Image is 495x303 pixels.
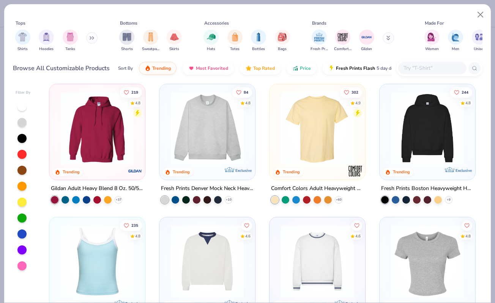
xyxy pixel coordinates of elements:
button: Like [450,87,472,97]
span: + 10 [226,198,232,202]
div: Tops [16,20,25,27]
img: 91acfc32-fd48-4d6b-bdad-a4c1a30ac3fc [387,92,468,165]
img: aa15adeb-cc10-480b-b531-6e6e449d5067 [387,225,468,298]
img: b6dde052-8961-424d-8094-bd09ce92eca4 [357,225,438,298]
button: Like [232,87,252,97]
img: Bags Image [278,33,286,41]
button: filter button [311,30,328,52]
div: Bottoms [120,20,137,27]
span: Skirts [169,46,179,52]
button: filter button [424,30,440,52]
span: 84 [244,90,248,94]
button: filter button [334,30,352,52]
img: e55d29c3-c55d-459c-bfd9-9b1c499ab3c6 [357,92,438,165]
span: 235 [132,223,139,227]
img: most_fav.gif [188,65,194,71]
img: Totes Image [231,33,239,41]
button: filter button [142,30,159,52]
div: 4.8 [465,233,471,239]
div: 4.9 [355,100,361,106]
img: Hoodies Image [42,33,50,41]
button: Like [120,87,142,97]
div: Browse All Customizable Products [13,64,110,73]
button: filter button [39,30,54,52]
img: Comfort Colors logo [348,163,363,179]
div: 4.6 [245,233,251,239]
img: Tanks Image [66,33,74,41]
img: flash.gif [328,65,334,71]
button: filter button [448,30,463,52]
div: 4.6 [355,233,361,239]
div: filter for Shorts [119,30,134,52]
img: f5d85501-0dbb-4ee4-b115-c08fa3845d83 [167,92,247,165]
button: Price [287,62,317,75]
div: Filter By [16,90,31,96]
button: filter button [167,30,182,52]
span: 244 [462,90,468,94]
span: 219 [132,90,139,94]
span: Women [425,46,439,52]
span: Top Rated [253,65,275,71]
button: filter button [472,30,487,52]
div: filter for Bottles [251,30,266,52]
button: filter button [275,30,290,52]
img: 01756b78-01f6-4cc6-8d8a-3c30c1a0c8ac [57,92,137,165]
div: Fresh Prints Boston Heavyweight Hoodie [381,184,474,193]
div: Made For [425,20,444,27]
button: Most Favorited [183,62,234,75]
div: filter for Hats [203,30,219,52]
div: filter for Comfort Colors [334,30,352,52]
div: filter for Gildan [359,30,374,52]
span: + 60 [336,198,341,202]
img: Men Image [451,33,460,41]
div: 4.8 [465,100,471,106]
button: Like [352,220,362,231]
span: Tanks [65,46,75,52]
img: Unisex Image [475,33,484,41]
div: Brands [312,20,326,27]
span: Totes [230,46,240,52]
span: Sweatpants [142,46,159,52]
button: filter button [227,30,243,52]
div: 4.8 [136,100,141,106]
button: Top Rated [240,62,281,75]
div: Sort By [118,65,133,72]
div: filter for Sweatpants [142,30,159,52]
div: Gildan Adult Heavy Blend 8 Oz. 50/50 Hooded Sweatshirt [51,184,143,193]
img: Shorts Image [123,33,131,41]
span: Comfort Colors [334,46,352,52]
span: Unisex [474,46,485,52]
img: 3abb6cdb-110e-4e18-92a0-dbcd4e53f056 [167,225,247,298]
button: Fresh Prints Flash5 day delivery [323,62,410,75]
img: TopRated.gif [246,65,252,71]
span: Shirts [17,46,28,52]
button: filter button [119,30,134,52]
span: Hats [207,46,215,52]
button: Trending [139,62,177,75]
span: Bags [278,46,287,52]
img: Hats Image [207,33,216,41]
input: Try "T-Shirt" [403,64,461,72]
span: Exclusive [455,168,471,173]
img: Shirts Image [18,33,27,41]
span: 302 [352,90,358,94]
span: + 37 [116,198,121,202]
div: filter for Unisex [472,30,487,52]
div: 4.8 [245,100,251,106]
span: Price [300,65,311,71]
button: filter button [203,30,219,52]
button: filter button [15,30,30,52]
img: a90f7c54-8796-4cb2-9d6e-4e9644cfe0fe [247,92,328,165]
button: filter button [63,30,78,52]
span: + 9 [447,198,451,202]
div: filter for Men [448,30,463,52]
div: filter for Hoodies [39,30,54,52]
img: Fresh Prints Image [314,31,325,43]
span: Gildan [361,46,372,52]
span: Bottles [252,46,265,52]
img: trending.gif [145,65,151,71]
img: Comfort Colors Image [337,31,348,43]
span: Exclusive [235,168,252,173]
div: 4.8 [136,233,141,239]
img: Gildan Image [361,31,372,43]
